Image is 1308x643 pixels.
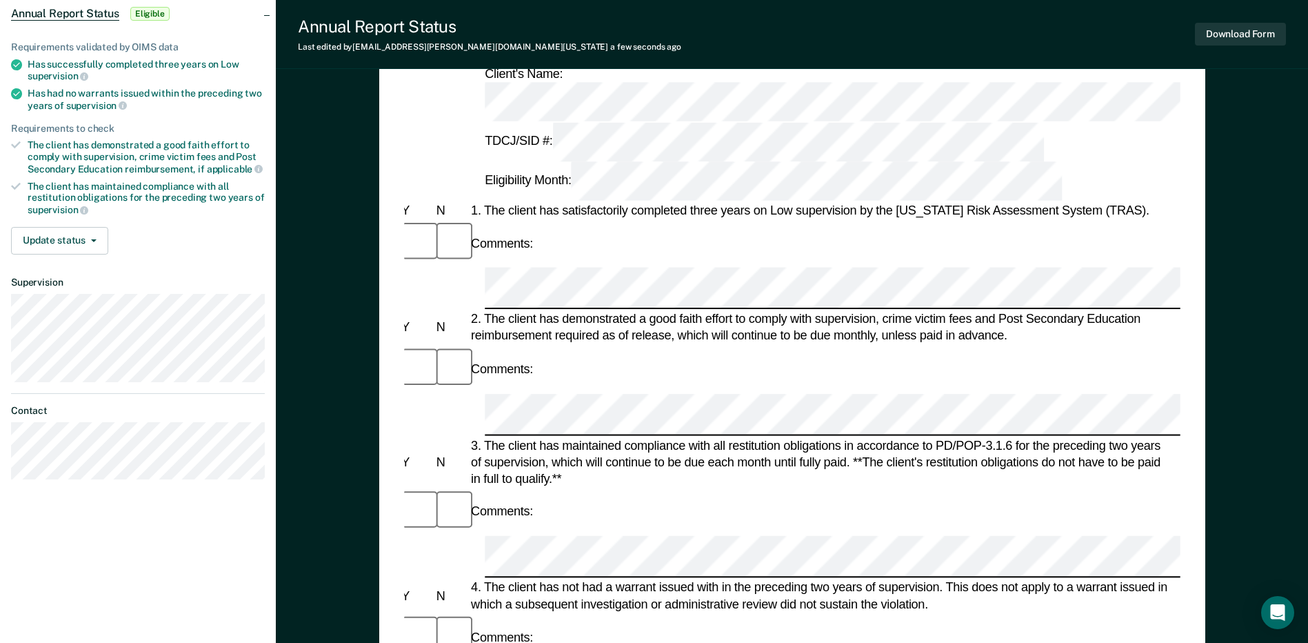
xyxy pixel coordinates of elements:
div: Y [399,454,433,471]
span: supervision [28,70,88,81]
div: Eligibility Month: [482,161,1065,201]
div: Has had no warrants issued within the preceding two years of [28,88,265,111]
div: Requirements to check [11,123,265,135]
div: Requirements validated by OIMS data [11,41,265,53]
div: N [433,454,467,471]
div: Last edited by [EMAIL_ADDRESS][PERSON_NAME][DOMAIN_NAME][US_STATE] [298,42,681,52]
div: 3. The client has maintained compliance with all restitution obligations in accordance to PD/POP-... [468,437,1175,487]
div: Comments: [468,361,536,377]
button: Download Form [1195,23,1286,46]
span: a few seconds ago [610,42,681,52]
div: Has successfully completed three years on Low [28,59,265,82]
div: The client has maintained compliance with all restitution obligations for the preceding two years of [28,181,265,216]
span: applicable [207,164,263,175]
div: Y [399,202,433,219]
div: 1. The client has satisfactorily completed three years on Low supervision by the [US_STATE] Risk ... [468,202,1175,219]
div: N [433,202,467,219]
span: Eligible [130,7,170,21]
div: 4. The client has not had a warrant issued with in the preceding two years of supervision. This d... [468,580,1175,613]
div: The client has demonstrated a good faith effort to comply with supervision, crime victim fees and... [28,139,265,175]
button: Update status [11,227,108,255]
div: Comments: [468,235,536,252]
div: Y [399,588,433,604]
div: N [433,319,467,336]
div: Y [399,319,433,336]
div: N [433,588,467,604]
span: Annual Report Status [11,7,119,21]
span: supervision [28,204,88,215]
div: 2. The client has demonstrated a good faith effort to comply with supervision, crime victim fees ... [468,311,1175,344]
div: Comments: [468,503,536,520]
dt: Supervision [11,277,265,288]
span: supervision [66,100,127,111]
dt: Contact [11,405,265,417]
div: Open Intercom Messenger [1261,596,1294,629]
div: Annual Report Status [298,17,681,37]
div: TDCJ/SID #: [482,122,1046,161]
